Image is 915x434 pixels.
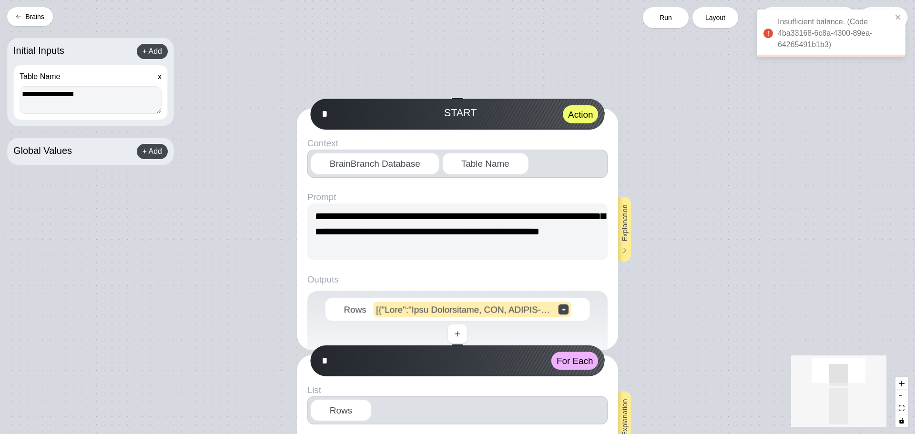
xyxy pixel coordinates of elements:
[619,204,630,254] span: Explanation
[761,7,856,28] div: Development Mode
[20,71,60,82] div: Table Name
[895,377,908,427] div: React Flow controls
[895,390,908,402] button: zoom out
[13,144,72,159] div: Global Values
[692,7,738,28] button: Layout
[895,402,908,414] button: fit view
[13,44,64,59] div: Initial Inputs
[895,377,908,390] button: zoom in
[561,309,566,311] img: down caret
[895,414,908,427] button: toggle interactivity
[895,13,902,21] button: close
[660,13,672,22] span: Run
[137,44,168,59] div: + Add
[325,297,590,322] div: Rows
[307,273,339,286] div: Outputs
[158,71,162,86] div: x
[444,105,477,123] div: START
[307,191,608,203] div: Prompt
[384,346,605,375] img: synapse header
[376,303,556,316] span: [{"Lore":"Ipsu Dolorsitame, CON, ADIPIS-EL, SED, DOEIU","Tempo":"","Inc Utla":"","___et___":"7d9m...
[778,16,892,50] div: Insufficient balance. (Code 4ba33168-6c8a-4300-89ea-64265491b1b3)
[551,352,598,370] button: For Each
[307,396,608,424] button: Rows
[307,384,608,396] div: List
[384,100,605,129] img: synapse header
[563,105,598,123] button: Action
[307,150,608,178] button: BrainBranch DatabaseTable Name
[137,144,168,159] div: + Add
[310,399,371,421] div: Rows
[860,7,908,28] button: Settings
[310,153,439,175] div: BrainBranch Database
[307,137,608,150] div: Context
[442,153,529,175] div: Table Name
[7,7,53,26] button: Brains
